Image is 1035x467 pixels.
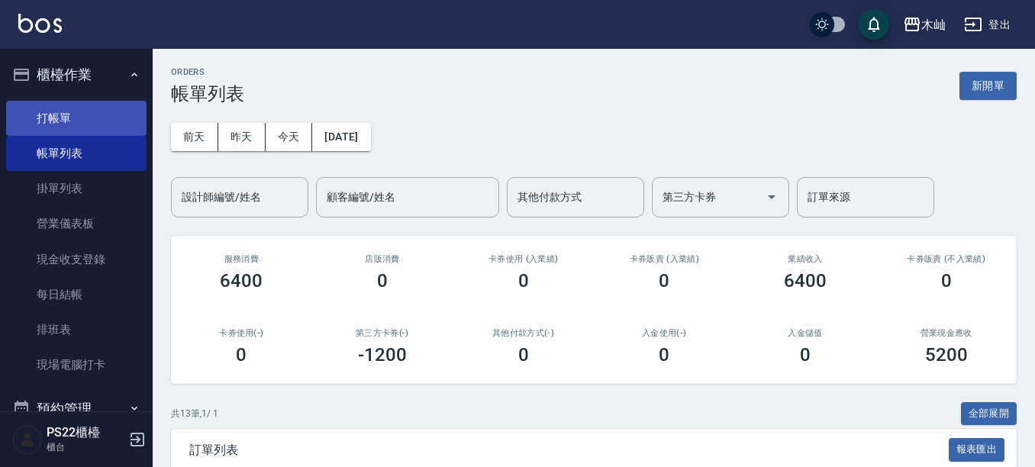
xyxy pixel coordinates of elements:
[659,344,669,366] h3: 0
[612,328,717,338] h2: 入金使用(-)
[171,83,244,105] h3: 帳單列表
[759,185,784,209] button: Open
[941,270,952,291] h3: 0
[312,123,370,151] button: [DATE]
[800,344,811,366] h3: 0
[189,254,294,264] h3: 服務消費
[18,14,62,33] img: Logo
[6,347,147,382] a: 現場電腦打卡
[47,440,124,454] p: 櫃台
[330,254,435,264] h2: 店販消費
[6,101,147,136] a: 打帳單
[6,206,147,241] a: 營業儀表板
[6,242,147,277] a: 現金收支登錄
[897,9,952,40] button: 木屾
[894,328,998,338] h2: 營業現金應收
[236,344,247,366] h3: 0
[6,136,147,171] a: 帳單列表
[47,425,124,440] h5: PS22櫃檯
[189,443,949,458] span: 訂單列表
[171,67,244,77] h2: ORDERS
[171,123,218,151] button: 前天
[961,402,1017,426] button: 全部展開
[218,123,266,151] button: 昨天
[377,270,388,291] h3: 0
[518,344,529,366] h3: 0
[6,389,147,429] button: 預約管理
[894,254,998,264] h2: 卡券販賣 (不入業績)
[6,171,147,206] a: 掛單列表
[949,438,1005,462] button: 報表匯出
[753,328,858,338] h2: 入金儲值
[171,407,218,420] p: 共 13 筆, 1 / 1
[358,344,407,366] h3: -1200
[959,72,1017,100] button: 新開單
[12,424,43,455] img: Person
[925,344,968,366] h3: 5200
[859,9,889,40] button: save
[659,270,669,291] h3: 0
[518,270,529,291] h3: 0
[266,123,313,151] button: 今天
[921,15,946,34] div: 木屾
[958,11,1017,39] button: 登出
[471,328,576,338] h2: 其他付款方式(-)
[471,254,576,264] h2: 卡券使用 (入業績)
[330,328,435,338] h2: 第三方卡券(-)
[612,254,717,264] h2: 卡券販賣 (入業績)
[6,312,147,347] a: 排班表
[6,277,147,312] a: 每日結帳
[6,55,147,95] button: 櫃檯作業
[189,328,294,338] h2: 卡券使用(-)
[959,78,1017,92] a: 新開單
[753,254,858,264] h2: 業績收入
[949,442,1005,456] a: 報表匯出
[784,270,827,291] h3: 6400
[220,270,263,291] h3: 6400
